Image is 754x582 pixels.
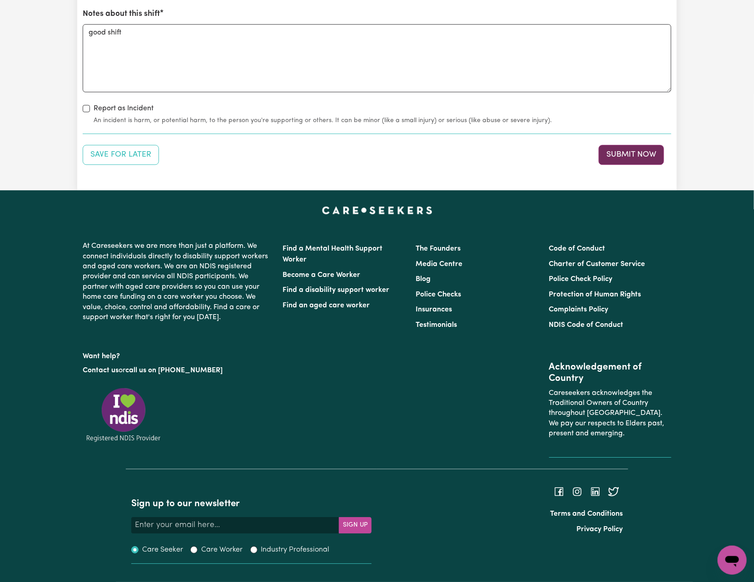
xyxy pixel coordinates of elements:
[549,276,613,283] a: Police Check Policy
[549,245,605,252] a: Code of Conduct
[576,526,623,533] a: Privacy Policy
[201,544,243,555] label: Care Worker
[131,517,339,533] input: Enter your email here...
[83,237,272,326] p: At Careseekers we are more than just a platform. We connect individuals directly to disability su...
[83,145,159,165] button: Save your job report
[83,386,164,443] img: Registered NDIS provider
[322,207,432,214] a: Careseekers home page
[261,544,330,555] label: Industry Professional
[549,321,624,329] a: NDIS Code of Conduct
[416,261,462,268] a: Media Centre
[83,348,272,361] p: Want help?
[283,271,360,279] a: Become a Care Worker
[549,362,671,385] h2: Acknowledgement of Country
[94,103,154,114] label: Report as Incident
[283,302,370,309] a: Find an aged care worker
[416,306,452,313] a: Insurances
[94,116,671,125] small: An incident is harm, or potential harm, to the person you're supporting or others. It can be mino...
[283,286,389,294] a: Find a disability support worker
[550,510,623,518] a: Terms and Conditions
[549,261,645,268] a: Charter of Customer Service
[83,8,160,20] label: Notes about this shift
[416,291,461,298] a: Police Checks
[416,321,457,329] a: Testimonials
[416,245,461,252] a: The Founders
[83,367,119,374] a: Contact us
[142,544,183,555] label: Care Seeker
[572,488,583,495] a: Follow Careseekers on Instagram
[599,145,664,165] button: Submit your job report
[608,488,619,495] a: Follow Careseekers on Twitter
[131,498,372,510] h2: Sign up to our newsletter
[549,291,641,298] a: Protection of Human Rights
[283,245,382,263] a: Find a Mental Health Support Worker
[416,276,431,283] a: Blog
[590,488,601,495] a: Follow Careseekers on LinkedIn
[554,488,565,495] a: Follow Careseekers on Facebook
[718,546,747,575] iframe: Button to launch messaging window
[549,306,609,313] a: Complaints Policy
[125,367,223,374] a: call us on [PHONE_NUMBER]
[83,24,671,92] textarea: good shift
[83,362,272,379] p: or
[339,517,372,533] button: Subscribe
[549,385,671,443] p: Careseekers acknowledges the Traditional Owners of Country throughout [GEOGRAPHIC_DATA]. We pay o...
